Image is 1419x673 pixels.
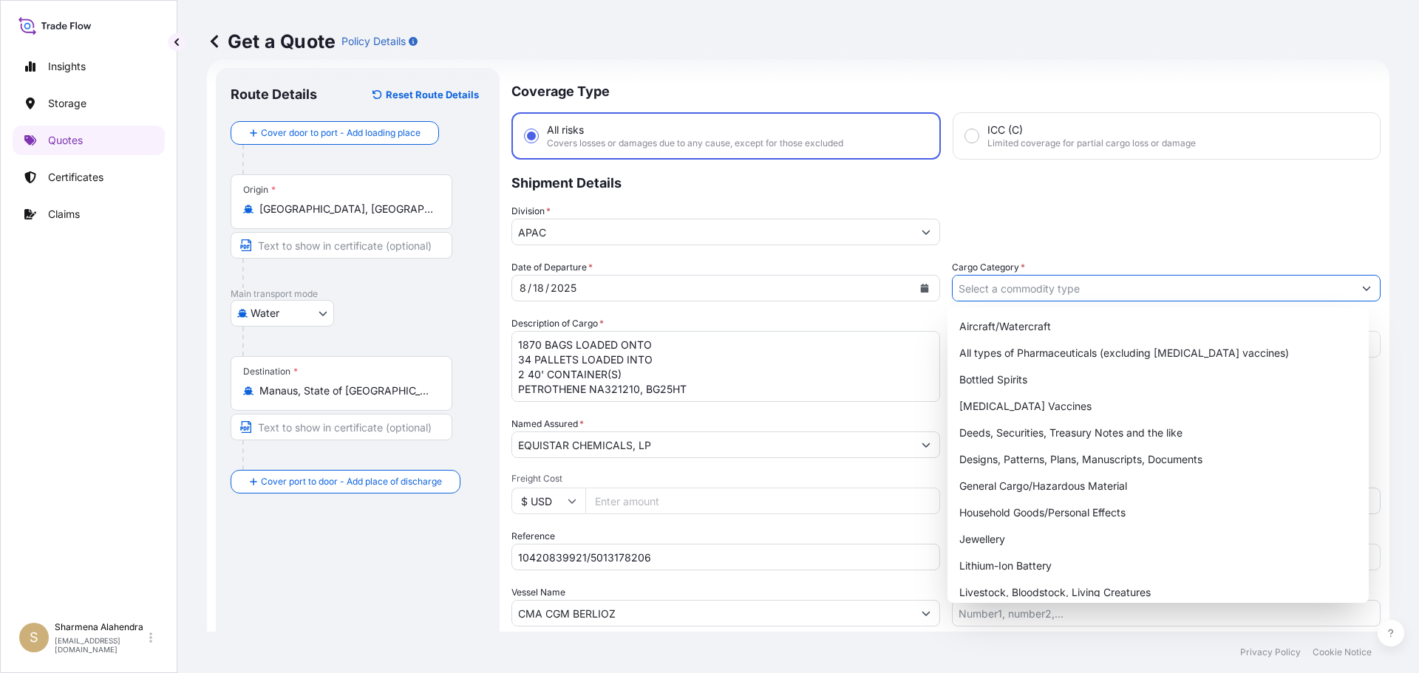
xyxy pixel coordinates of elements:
[913,600,939,626] button: Show suggestions
[953,275,1353,301] input: Select a commodity type
[953,473,1364,499] div: General Cargo/Hazardous Material
[231,288,485,300] p: Main transport mode
[1240,646,1301,658] p: Privacy Policy
[511,68,1381,112] p: Coverage Type
[231,300,334,327] button: Select transport
[953,499,1364,526] div: Household Goods/Personal Effects
[231,232,452,259] input: Text to appear on certificate
[953,553,1364,579] div: Lithium-Ion Battery
[953,526,1364,553] div: Jewellery
[1353,275,1380,301] button: Show suggestions
[953,340,1364,366] div: All types of Pharmaceuticals (excluding [MEDICAL_DATA] vaccines)
[585,488,940,514] input: Enter amount
[341,34,406,49] p: Policy Details
[518,279,528,297] div: month,
[511,160,1381,204] p: Shipment Details
[511,417,584,431] label: Named Assured
[251,306,279,321] span: Water
[547,123,584,137] span: All risks
[48,207,80,222] p: Claims
[549,279,578,297] div: year,
[48,59,86,74] p: Insights
[55,621,146,633] p: Sharmena Alahendra
[531,279,545,297] div: day,
[261,126,421,140] span: Cover door to port - Add loading place
[511,204,551,219] label: Division
[952,260,1025,275] label: Cargo Category
[528,279,531,297] div: /
[259,383,434,398] input: Destination
[512,219,913,245] input: Type to search division
[30,630,38,645] span: S
[231,414,452,440] input: Text to appear on certificate
[953,420,1364,446] div: Deeds, Securities, Treasury Notes and the like
[512,600,913,626] input: Type to search vessel name or IMO
[987,123,1023,137] span: ICC (C)
[952,600,1381,626] input: Number1, number2,...
[953,393,1364,420] div: [MEDICAL_DATA] Vaccines
[511,316,604,331] label: Description of Cargo
[987,137,1196,149] span: Limited coverage for partial cargo loss or damage
[953,313,1364,340] div: Aircraft/Watercraft
[953,579,1364,606] div: Livestock, Bloodstock, Living Creatures
[261,474,442,489] span: Cover port to door - Add place of discharge
[48,133,83,148] p: Quotes
[545,279,549,297] div: /
[953,446,1364,473] div: Designs, Patterns, Plans, Manuscripts, Documents
[913,276,936,300] button: Calendar
[953,366,1364,393] div: Bottled Spirits
[231,86,317,103] p: Route Details
[913,219,939,245] button: Show suggestions
[48,96,86,111] p: Storage
[511,473,940,485] span: Freight Cost
[512,431,913,458] input: Full name
[1313,646,1372,658] p: Cookie Notice
[259,202,434,216] input: Origin
[48,170,103,185] p: Certificates
[386,87,479,102] p: Reset Route Details
[55,636,146,654] p: [EMAIL_ADDRESS][DOMAIN_NAME]
[511,585,565,600] label: Vessel Name
[547,137,843,149] span: Covers losses or damages due to any cause, except for those excluded
[207,30,336,53] p: Get a Quote
[243,184,276,196] div: Origin
[243,366,298,378] div: Destination
[511,544,940,570] input: Your internal reference
[511,260,593,275] span: Date of Departure
[913,431,939,458] button: Show suggestions
[511,529,555,544] label: Reference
